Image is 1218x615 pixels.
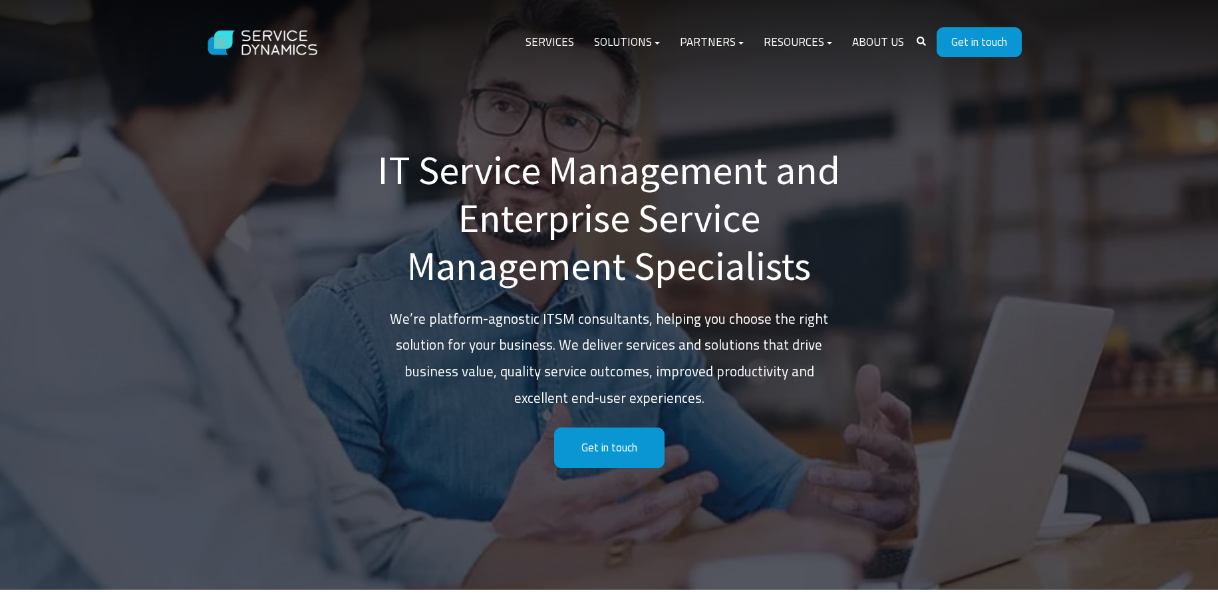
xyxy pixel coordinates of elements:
[754,27,842,59] a: Resources
[937,27,1022,57] a: Get in touch
[842,27,914,59] a: About Us
[584,27,670,59] a: Solutions
[516,27,914,59] div: Navigation Menu
[554,428,665,468] a: Get in touch
[670,27,754,59] a: Partners
[516,27,584,59] a: Services
[197,17,330,68] img: Service Dynamics Logo - White
[377,146,842,290] h1: IT Service Management and Enterprise Service Management Specialists
[377,306,842,412] p: We’re platform-agnostic ITSM consultants, helping you choose the right solution for your business...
